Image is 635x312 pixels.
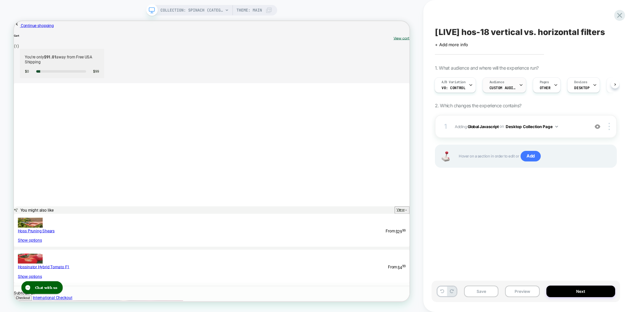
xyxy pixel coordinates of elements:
a: View cart [506,20,528,26]
span: Custom Audience [489,86,516,90]
button: Desktop Collection Page [506,122,558,131]
span: Adding [455,122,585,131]
span: Hover on a section in order to edit or [459,151,610,161]
span: $29 [509,277,522,284]
button: Preview [505,286,539,297]
p: You’re only away from Free USA Shipping [15,45,114,57]
span: Audience [489,80,504,85]
span: From [496,277,508,284]
span: 1. What audience and where will the experience run? [435,65,538,71]
img: Hoss Pruning Shears [5,262,38,275]
span: Theme: MAIN [236,5,262,16]
span: A/B Variation [442,80,466,85]
div: View [510,249,521,255]
b: Global Javascript [468,124,499,129]
span: Continue shopping [9,3,53,9]
span: $99 [105,63,114,71]
span: 2. Which changes the experience contains? [435,103,521,108]
span: You might also like [9,249,53,255]
span: Pages [540,80,549,85]
span: Add [521,151,541,161]
button: Gorgias live chat [3,2,59,19]
button: View [508,247,528,257]
span: v0: Control [442,86,465,90]
h1: Chat with us [21,8,51,14]
a: Hoss Pruning Shears [5,277,54,283]
span: OTHER [540,86,551,90]
img: close [609,123,610,130]
button: Save [464,286,498,297]
strong: $91.01 [40,45,57,51]
sup: 99 [518,277,522,282]
img: Joystick [439,151,452,161]
span: [LIVE] hos-18 vertical vs. horizontal filters [435,27,605,37]
img: down arrow [555,126,558,127]
span: DESKTOP [574,86,589,90]
span: Trigger [614,80,626,85]
span: COLLECTION: Spinach (Category) [160,5,223,16]
span: $0 [15,63,20,71]
button: Next [546,286,615,297]
a: Show options [5,289,37,295]
span: + Add more info [435,42,468,47]
span: on [499,123,504,130]
span: Devices [574,80,587,85]
div: 1 [442,121,449,132]
img: crossed eye [595,124,600,129]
